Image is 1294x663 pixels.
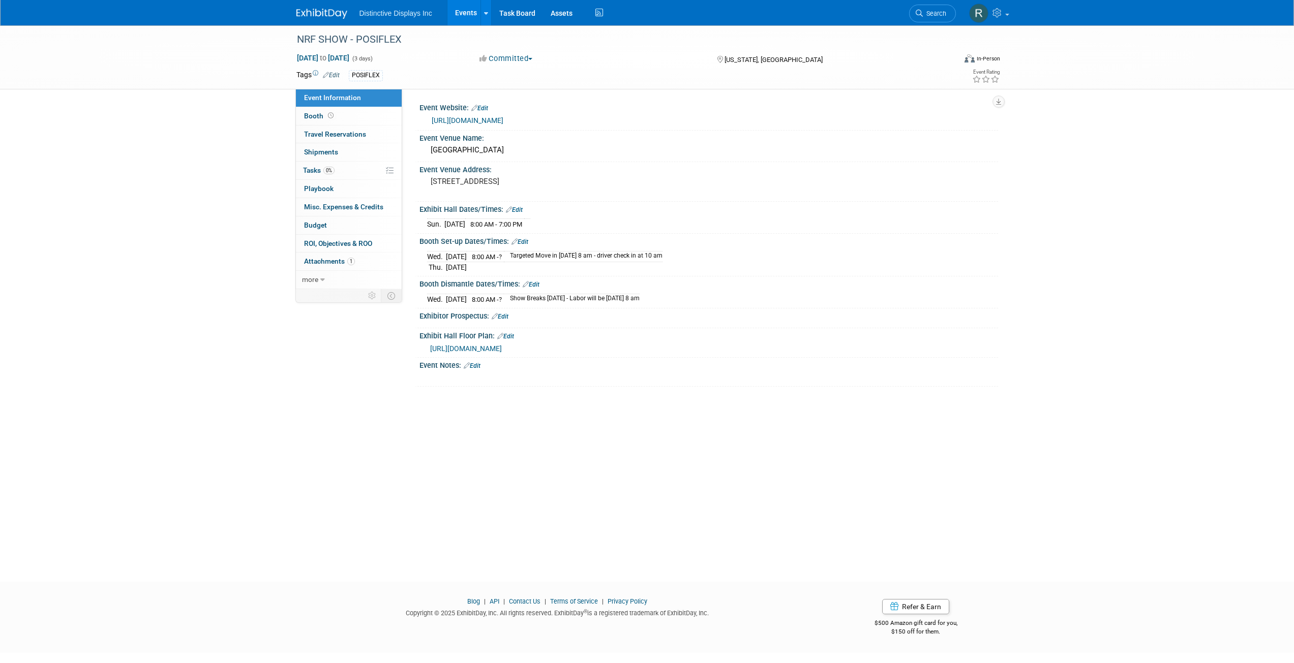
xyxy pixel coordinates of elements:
img: ExhibitDay [296,9,347,19]
td: Thu. [427,262,446,273]
a: Refer & Earn [882,599,949,614]
span: Tasks [303,166,335,174]
a: Edit [497,333,514,340]
a: Contact Us [509,597,540,605]
div: Exhibitor Prospectus: [419,308,998,322]
a: Tasks0% [296,162,402,179]
td: [DATE] [446,251,467,262]
a: Blog [467,597,480,605]
td: Wed. [427,251,446,262]
span: ? [499,296,502,303]
a: [URL][DOMAIN_NAME] [432,116,503,124]
div: Event Venue Address: [419,162,998,175]
td: Personalize Event Tab Strip [364,289,381,302]
span: Shipments [304,148,338,156]
div: $150 off for them. [834,627,998,636]
div: Event Venue Name: [419,131,998,143]
pre: [STREET_ADDRESS] [431,177,649,186]
span: Booth not reserved yet [326,112,336,119]
span: Travel Reservations [304,130,366,138]
a: Edit [511,238,528,245]
sup: ® [584,609,587,614]
span: (3 days) [351,55,373,62]
a: [URL][DOMAIN_NAME] [430,344,502,353]
span: Misc. Expenses & Credits [304,203,383,211]
a: Event Information [296,89,402,107]
span: more [302,275,318,283]
div: Event Notes: [419,358,998,371]
a: Playbook [296,180,402,198]
span: Booth [304,112,336,120]
a: Search [909,5,956,22]
span: | [501,597,507,605]
span: | [599,597,606,605]
span: Budget [304,221,327,229]
span: 8:00 AM - [472,253,502,261]
a: Edit [506,206,523,213]
span: Attachments [304,257,355,265]
td: Tags [296,70,340,81]
div: [GEOGRAPHIC_DATA] [427,142,990,158]
a: Booth [296,107,402,125]
td: Wed. [427,294,446,304]
div: Copyright © 2025 ExhibitDay, Inc. All rights reserved. ExhibitDay is a registered trademark of Ex... [296,606,819,618]
a: Misc. Expenses & Credits [296,198,402,216]
a: Edit [471,105,488,112]
div: Booth Set-up Dates/Times: [419,234,998,247]
a: Privacy Policy [608,597,647,605]
a: Budget [296,216,402,234]
td: Targeted Move in [DATE] 8 am - driver check in at 10 am [504,251,663,262]
a: API [490,597,499,605]
a: Shipments [296,143,402,161]
span: ? [499,253,502,261]
span: [DATE] [DATE] [296,53,350,62]
td: [DATE] [444,219,465,230]
button: Committed [476,53,536,64]
a: Terms of Service [550,597,598,605]
a: Edit [464,362,480,369]
span: 0% [323,167,335,174]
td: Toggle Event Tabs [381,289,402,302]
span: Search [923,10,946,17]
td: Show Breaks [DATE] - Labor will be [DATE] 8 am [504,294,640,304]
a: ROI, Objectives & ROO [296,235,402,252]
a: Edit [323,72,340,79]
a: Edit [492,313,508,320]
div: Event Website: [419,100,998,113]
div: In-Person [976,55,1000,62]
span: 8:00 AM - 7:00 PM [470,220,522,228]
div: Event Format [896,53,1001,68]
div: NRF SHOW - POSIFLEX [293,30,941,49]
a: Edit [523,281,539,288]
a: Attachments1 [296,252,402,270]
span: Distinctive Displays Inc [359,9,432,17]
td: Sun. [427,219,444,230]
span: Playbook [304,184,334,193]
span: 1 [347,258,355,265]
div: $500 Amazon gift card for you, [834,612,998,636]
div: Event Rating [972,70,1000,75]
td: [DATE] [446,294,467,304]
td: [DATE] [446,262,467,273]
span: ROI, Objectives & ROO [304,239,372,247]
span: [US_STATE], [GEOGRAPHIC_DATA] [725,56,823,64]
img: ROBERT SARDIS [969,4,988,23]
div: Exhibit Hall Dates/Times: [419,202,998,215]
div: POSIFLEX [349,70,383,81]
div: Exhibit Hall Floor Plan: [419,328,998,341]
span: to [318,54,328,62]
span: Event Information [304,93,361,102]
a: Travel Reservations [296,125,402,143]
a: more [296,271,402,289]
span: 8:00 AM - [472,296,502,303]
img: Format-Inperson.png [965,54,975,62]
span: | [482,597,488,605]
div: Booth Dismantle Dates/Times: [419,276,998,290]
span: | [542,597,549,605]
